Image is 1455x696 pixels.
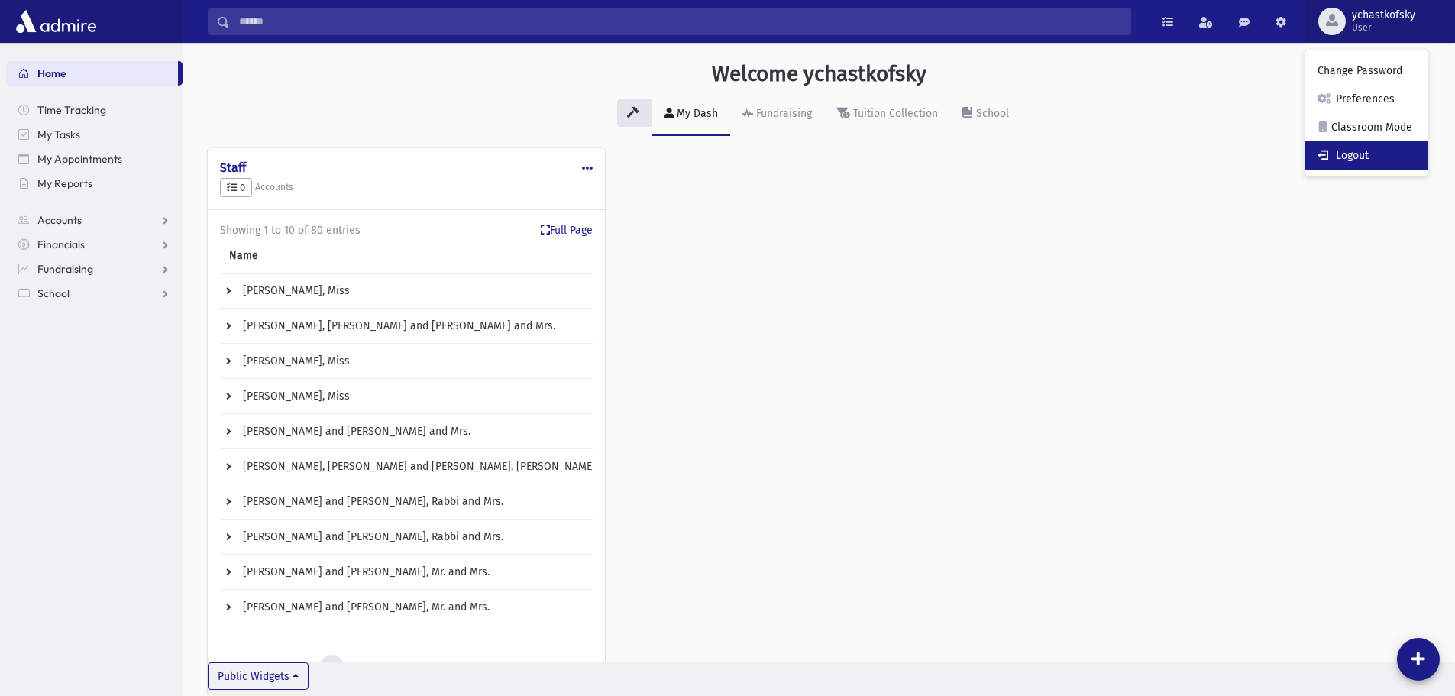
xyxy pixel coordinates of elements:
[220,379,649,414] td: [PERSON_NAME], Miss
[541,222,593,238] a: Full Page
[220,414,649,449] td: [PERSON_NAME] and [PERSON_NAME] and Mrs.
[6,208,183,232] a: Accounts
[343,655,368,682] a: 2
[6,147,183,171] a: My Appointments
[220,238,649,274] th: Name
[319,655,344,682] a: 1
[712,61,926,87] h3: Welcome ychastkofsky
[12,6,100,37] img: AdmirePro
[220,520,649,555] td: [PERSON_NAME] and [PERSON_NAME], Rabbi and Mrs.
[6,281,183,306] a: School
[37,103,106,117] span: Time Tracking
[37,128,80,141] span: My Tasks
[1352,9,1415,21] span: ychastkofsky
[6,232,183,257] a: Financials
[37,262,93,276] span: Fundraising
[6,61,178,86] a: Home
[6,257,183,281] a: Fundraising
[367,655,393,682] a: 3
[1305,57,1428,85] a: Change Password
[208,662,309,690] button: Public Widgets
[220,178,252,198] button: 0
[392,655,417,682] a: 4
[220,590,649,625] td: [PERSON_NAME] and [PERSON_NAME], Mr. and Mrs.
[220,449,649,484] td: [PERSON_NAME], [PERSON_NAME] and [PERSON_NAME], [PERSON_NAME] and Mrs.
[37,176,92,190] span: My Reports
[220,555,649,590] td: [PERSON_NAME] and [PERSON_NAME], Mr. and Mrs.
[6,171,183,196] a: My Reports
[37,286,70,300] span: School
[973,107,1009,120] div: School
[467,655,493,682] a: 8
[220,344,649,379] td: [PERSON_NAME], Miss
[1305,113,1428,141] a: Classroom Mode
[227,182,245,193] span: 0
[1352,21,1415,34] span: User
[37,213,82,227] span: Accounts
[37,66,66,80] span: Home
[1305,85,1428,113] a: Preferences
[6,122,183,147] a: My Tasks
[220,178,593,198] h5: Accounts
[220,222,593,238] div: Showing 1 to 10 of 80 entries
[824,93,950,136] a: Tuition Collection
[37,152,122,166] span: My Appointments
[652,93,730,136] a: My Dash
[230,8,1130,35] input: Search
[416,655,441,682] a: 5
[674,107,718,120] div: My Dash
[1305,141,1428,170] a: Logout
[220,484,649,520] td: [PERSON_NAME] and [PERSON_NAME], Rabbi and Mrs.
[220,309,649,344] td: [PERSON_NAME], [PERSON_NAME] and [PERSON_NAME] and Mrs.
[850,107,938,120] div: Tuition Collection
[220,274,649,309] td: [PERSON_NAME], Miss
[950,93,1021,136] a: School
[730,93,824,136] a: Fundraising
[6,98,183,122] a: Time Tracking
[220,160,593,175] h4: Staff
[37,238,85,251] span: Financials
[753,107,812,120] div: Fundraising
